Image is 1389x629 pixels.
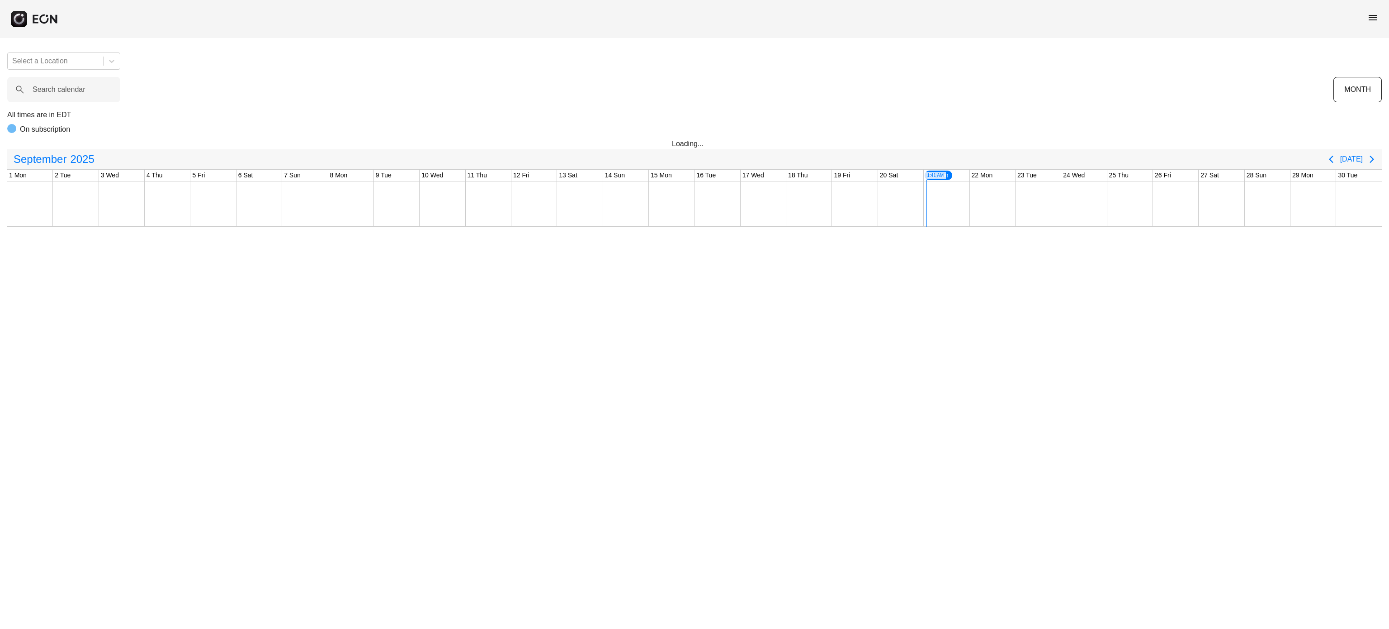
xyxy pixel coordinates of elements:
[1107,170,1130,181] div: 25 Thu
[7,110,1382,120] p: All times are in EDT
[466,170,489,181] div: 11 Thu
[282,170,302,181] div: 7 Sun
[832,170,852,181] div: 19 Fri
[145,170,165,181] div: 4 Thu
[672,138,717,149] div: Loading...
[878,170,900,181] div: 20 Sat
[1153,170,1173,181] div: 26 Fri
[1322,150,1340,168] button: Previous page
[53,170,72,181] div: 2 Tue
[8,150,100,168] button: September2025
[694,170,718,181] div: 16 Tue
[1290,170,1315,181] div: 29 Mon
[970,170,995,181] div: 22 Mon
[12,150,68,168] span: September
[1245,170,1268,181] div: 28 Sun
[68,150,96,168] span: 2025
[786,170,809,181] div: 18 Thu
[33,84,85,95] label: Search calendar
[420,170,445,181] div: 10 Wed
[1336,170,1359,181] div: 30 Tue
[236,170,255,181] div: 6 Sat
[1061,170,1087,181] div: 24 Wed
[7,170,28,181] div: 1 Mon
[1367,12,1378,23] span: menu
[328,170,350,181] div: 8 Mon
[1016,170,1039,181] div: 23 Tue
[1363,150,1381,168] button: Next page
[924,170,953,181] div: 21 Sun
[511,170,531,181] div: 12 Fri
[557,170,579,181] div: 13 Sat
[1199,170,1220,181] div: 27 Sat
[1340,151,1363,167] button: [DATE]
[20,124,70,135] p: On subscription
[99,170,121,181] div: 3 Wed
[1333,77,1382,102] button: MONTH
[649,170,674,181] div: 15 Mon
[374,170,393,181] div: 9 Tue
[190,170,207,181] div: 5 Fri
[741,170,766,181] div: 17 Wed
[603,170,627,181] div: 14 Sun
